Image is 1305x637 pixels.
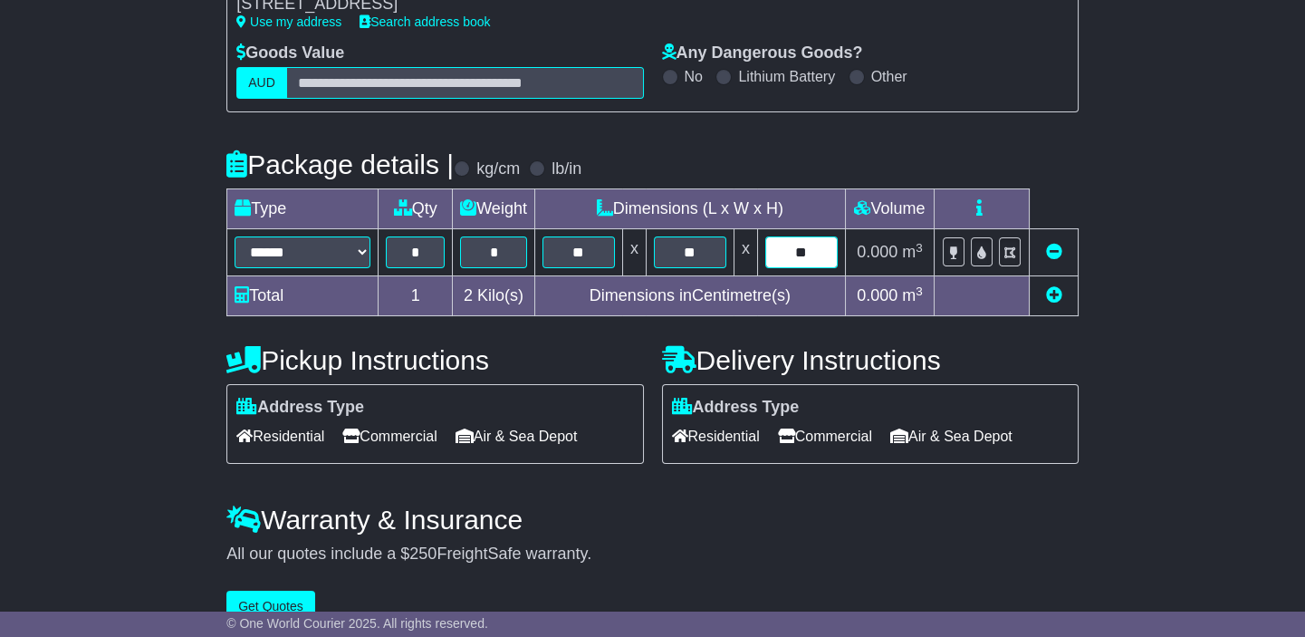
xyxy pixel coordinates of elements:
[662,345,1079,375] h4: Delivery Instructions
[534,276,845,316] td: Dimensions in Centimetre(s)
[534,189,845,229] td: Dimensions (L x W x H)
[236,43,344,63] label: Goods Value
[902,243,923,261] span: m
[476,159,520,179] label: kg/cm
[409,545,437,563] span: 250
[227,276,379,316] td: Total
[662,43,863,63] label: Any Dangerous Goods?
[871,68,907,85] label: Other
[734,229,757,276] td: x
[226,545,1079,565] div: All our quotes include a $ FreightSafe warranty.
[845,189,934,229] td: Volume
[236,422,324,450] span: Residential
[236,14,341,29] a: Use my address
[685,68,703,85] label: No
[622,229,646,276] td: x
[552,159,581,179] label: lb/in
[453,189,535,229] td: Weight
[379,276,453,316] td: 1
[778,422,872,450] span: Commercial
[236,67,287,99] label: AUD
[379,189,453,229] td: Qty
[226,616,488,631] span: © One World Courier 2025. All rights reserved.
[236,398,364,418] label: Address Type
[453,276,535,316] td: Kilo(s)
[738,68,835,85] label: Lithium Battery
[226,150,454,179] h4: Package details |
[456,422,578,450] span: Air & Sea Depot
[226,345,643,375] h4: Pickup Instructions
[360,14,490,29] a: Search address book
[857,243,897,261] span: 0.000
[857,286,897,304] span: 0.000
[1045,286,1061,304] a: Add new item
[890,422,1012,450] span: Air & Sea Depot
[672,398,800,418] label: Address Type
[464,286,473,304] span: 2
[227,189,379,229] td: Type
[342,422,437,450] span: Commercial
[226,505,1079,535] h4: Warranty & Insurance
[916,285,923,298] sup: 3
[226,591,315,623] button: Get Quotes
[902,286,923,304] span: m
[916,241,923,255] sup: 3
[672,422,760,450] span: Residential
[1045,243,1061,261] a: Remove this item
